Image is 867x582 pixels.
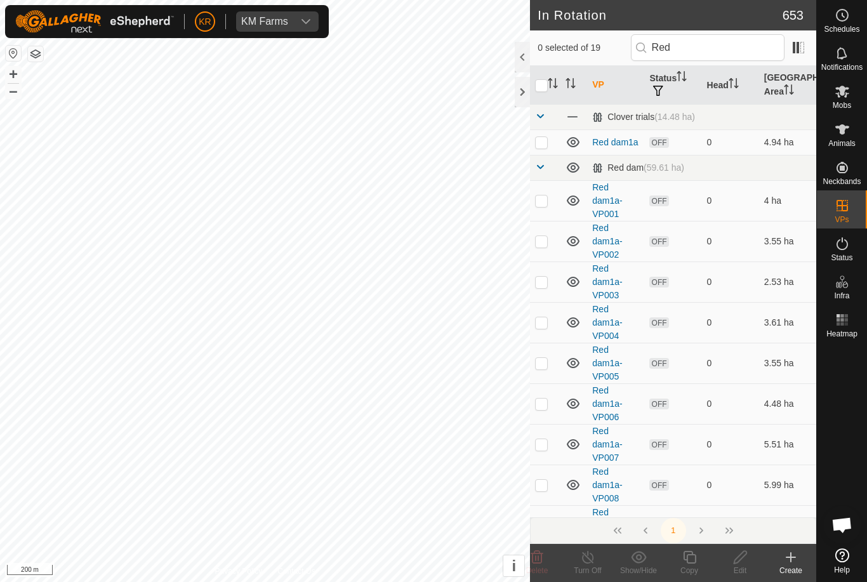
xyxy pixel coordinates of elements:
[759,66,816,105] th: [GEOGRAPHIC_DATA] Area
[654,112,695,122] span: (14.48 ha)
[592,507,622,544] a: Red dam1a-VP009
[826,330,857,338] span: Heatmap
[759,343,816,383] td: 3.55 ha
[538,8,782,23] h2: In Rotation
[613,565,664,576] div: Show/Hide
[702,424,759,465] td: 0
[649,277,668,288] span: OFF
[503,555,524,576] button: i
[538,41,630,55] span: 0 selected of 19
[823,178,861,185] span: Neckbands
[241,17,288,27] div: KM Farms
[199,15,211,29] span: KR
[587,66,644,105] th: VP
[759,302,816,343] td: 3.61 ha
[824,25,859,33] span: Schedules
[649,236,668,247] span: OFF
[784,86,794,96] p-sorticon: Activate to sort
[6,67,21,82] button: +
[215,565,263,577] a: Privacy Policy
[512,557,516,574] span: i
[759,129,816,155] td: 4.94 ha
[644,162,684,173] span: (59.61 ha)
[277,565,315,577] a: Contact Us
[702,465,759,505] td: 0
[702,180,759,221] td: 0
[702,343,759,383] td: 0
[783,6,804,25] span: 653
[649,358,668,369] span: OFF
[592,137,638,147] a: Red dam1a
[293,11,319,32] div: dropdown trigger
[759,261,816,302] td: 2.53 ha
[835,216,849,223] span: VPs
[834,566,850,574] span: Help
[6,83,21,98] button: –
[649,317,668,328] span: OFF
[759,505,816,546] td: 5.95 ha
[715,565,765,576] div: Edit
[702,505,759,546] td: 0
[817,543,867,579] a: Help
[821,63,863,71] span: Notifications
[649,195,668,206] span: OFF
[702,66,759,105] th: Head
[28,46,43,62] button: Map Layers
[759,221,816,261] td: 3.55 ha
[702,302,759,343] td: 0
[592,345,622,381] a: Red dam1a-VP005
[729,80,739,90] p-sorticon: Activate to sort
[702,261,759,302] td: 0
[592,263,622,300] a: Red dam1a-VP003
[649,137,668,148] span: OFF
[759,424,816,465] td: 5.51 ha
[631,34,784,61] input: Search (S)
[236,11,293,32] span: KM Farms
[644,66,701,105] th: Status
[592,385,622,422] a: Red dam1a-VP006
[562,565,613,576] div: Turn Off
[759,465,816,505] td: 5.99 ha
[6,46,21,61] button: Reset Map
[661,518,686,543] button: 1
[548,80,558,90] p-sorticon: Activate to sort
[649,480,668,491] span: OFF
[592,304,622,341] a: Red dam1a-VP004
[566,80,576,90] p-sorticon: Activate to sort
[831,254,852,261] span: Status
[592,223,622,260] a: Red dam1a-VP002
[592,162,684,173] div: Red dam
[834,292,849,300] span: Infra
[702,383,759,424] td: 0
[677,73,687,83] p-sorticon: Activate to sort
[828,140,856,147] span: Animals
[15,10,174,33] img: Gallagher Logo
[702,129,759,155] td: 0
[592,426,622,463] a: Red dam1a-VP007
[702,221,759,261] td: 0
[823,506,861,544] div: Open chat
[526,566,548,575] span: Delete
[664,565,715,576] div: Copy
[765,565,816,576] div: Create
[759,383,816,424] td: 4.48 ha
[592,466,622,503] a: Red dam1a-VP008
[592,182,622,219] a: Red dam1a-VP001
[833,102,851,109] span: Mobs
[592,112,695,122] div: Clover trials
[649,399,668,409] span: OFF
[759,180,816,221] td: 4 ha
[649,439,668,450] span: OFF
